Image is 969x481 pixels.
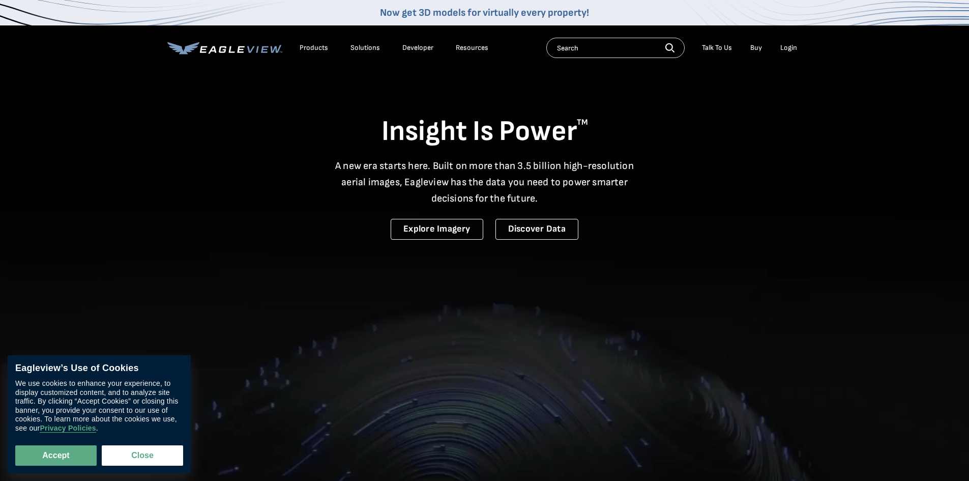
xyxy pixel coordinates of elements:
[15,445,97,466] button: Accept
[329,158,640,207] p: A new era starts here. Built on more than 3.5 billion high-resolution aerial images, Eagleview ha...
[350,43,380,52] div: Solutions
[380,7,589,19] a: Now get 3D models for virtually every property!
[15,363,183,374] div: Eagleview’s Use of Cookies
[702,43,732,52] div: Talk To Us
[577,118,588,127] sup: TM
[750,43,762,52] a: Buy
[15,379,183,433] div: We use cookies to enhance your experience, to display customized content, and to analyze site tra...
[546,38,685,58] input: Search
[495,219,578,240] a: Discover Data
[456,43,488,52] div: Resources
[167,114,802,150] h1: Insight Is Power
[40,424,96,433] a: Privacy Policies
[402,43,433,52] a: Developer
[780,43,797,52] div: Login
[391,219,483,240] a: Explore Imagery
[300,43,328,52] div: Products
[102,445,183,466] button: Close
